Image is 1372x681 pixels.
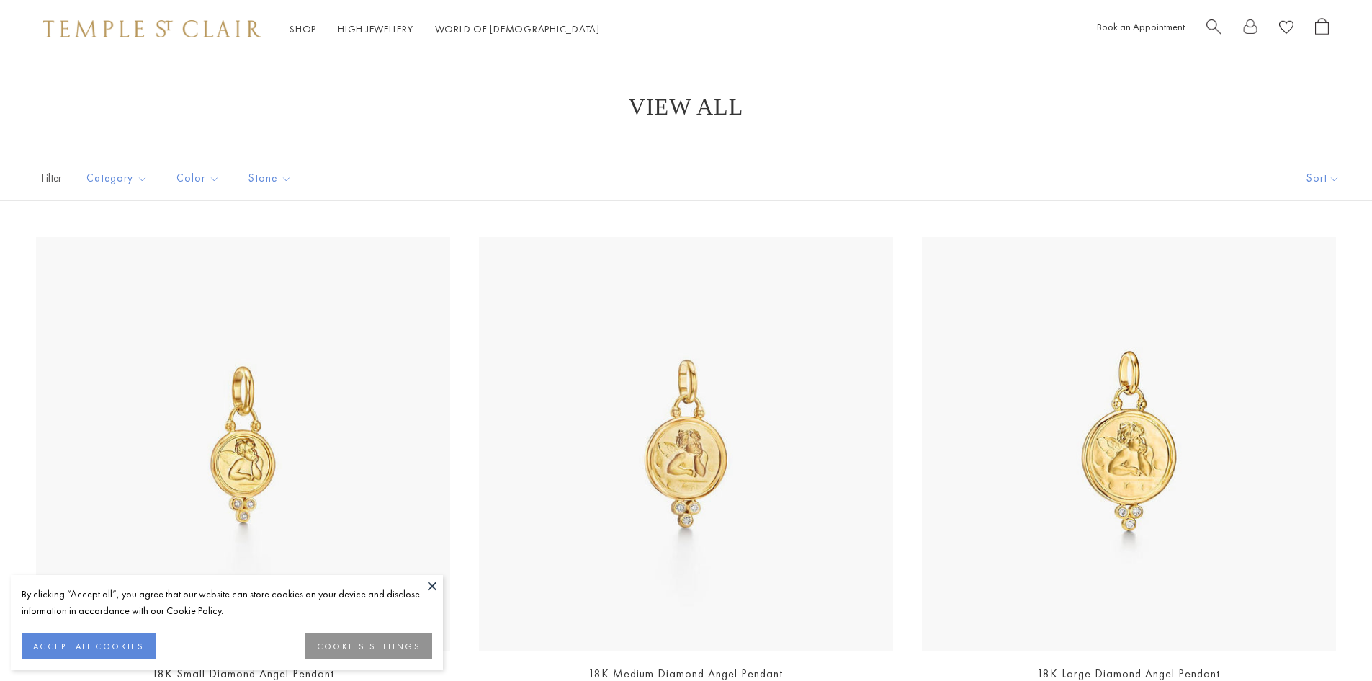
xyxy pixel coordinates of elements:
a: Book an Appointment [1097,20,1185,33]
a: View Wishlist [1279,18,1293,40]
img: Temple St. Clair [43,20,261,37]
span: Category [79,169,158,187]
a: World of [DEMOGRAPHIC_DATA]World of [DEMOGRAPHIC_DATA] [435,22,600,35]
nav: Main navigation [290,20,600,38]
span: Color [169,169,230,187]
div: By clicking “Accept all”, you agree that our website can store cookies on your device and disclos... [22,586,432,619]
button: COOKIES SETTINGS [305,633,432,659]
button: Category [76,162,158,195]
a: AP10-DIGRNAP10-DIGRN [36,237,450,651]
a: High JewelleryHigh Jewellery [338,22,413,35]
button: Color [166,162,230,195]
button: ACCEPT ALL COOKIES [22,633,156,659]
a: 18K Medium Diamond Angel Pendant [588,666,783,681]
a: AP10-DIGRNAP10-DIGRN [479,237,893,651]
a: Search [1206,18,1221,40]
img: AP10-DIGRN [479,237,893,651]
a: AP10-DIGRNAP10-DIGRN [922,237,1336,651]
a: 18K Small Diamond Angel Pendant [152,666,334,681]
button: Stone [238,162,302,195]
img: AP10-DIGRN [922,237,1336,651]
a: ShopShop [290,22,316,35]
a: 18K Large Diamond Angel Pendant [1037,666,1220,681]
h1: View All [58,94,1314,120]
button: Show sort by [1274,156,1372,200]
img: AP10-DIGRN [36,237,450,651]
a: Open Shopping Bag [1315,18,1329,40]
span: Stone [241,169,302,187]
